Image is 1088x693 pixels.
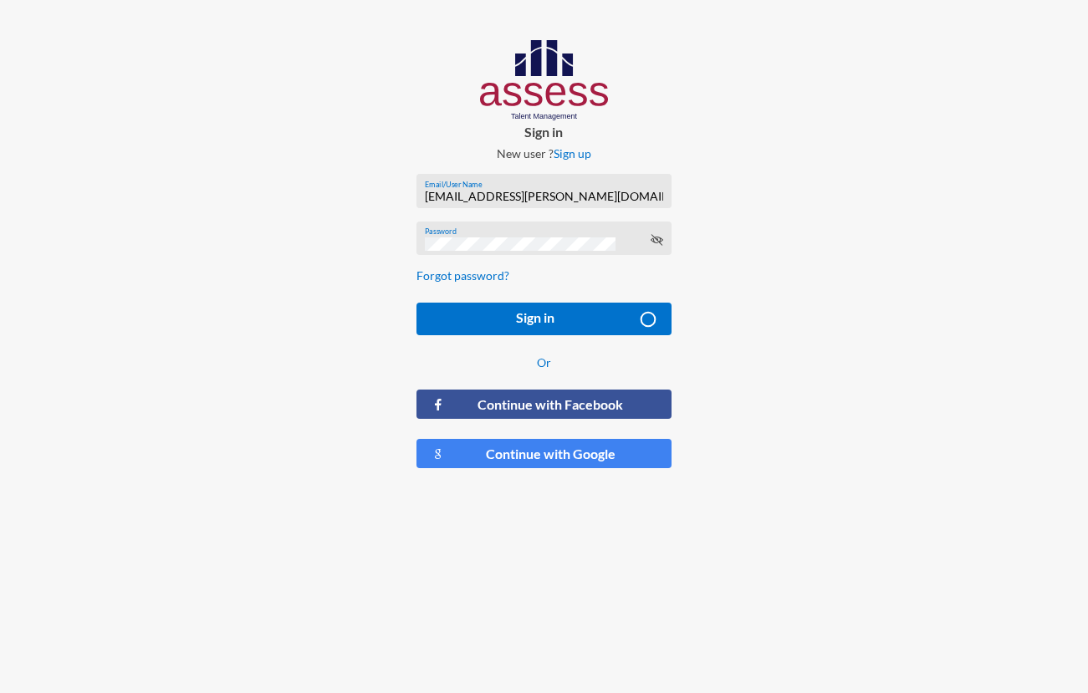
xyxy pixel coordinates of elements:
[554,146,591,161] a: Sign up
[403,146,686,161] p: New user ?
[425,190,663,203] input: Email/User Name
[416,390,672,419] button: Continue with Facebook
[416,303,672,335] button: Sign in
[480,40,608,120] img: AssessLogoo.svg
[403,124,686,140] p: Sign in
[416,439,672,468] button: Continue with Google
[416,268,509,283] a: Forgot password?
[416,355,672,369] p: Or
